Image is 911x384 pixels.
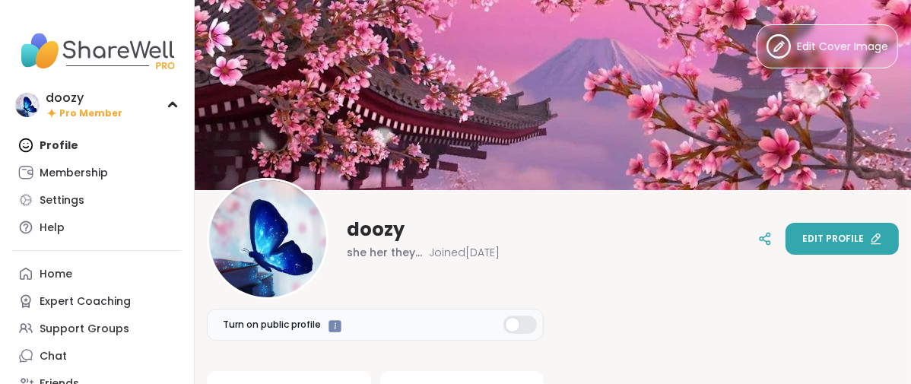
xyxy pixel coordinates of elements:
span: Pro Member [59,107,122,120]
img: doozy [209,180,326,297]
span: Edit Cover Image [797,39,888,55]
a: Help [12,214,182,241]
div: Support Groups [40,322,129,337]
div: Expert Coaching [40,294,131,309]
a: Support Groups [12,315,182,342]
div: doozy [46,90,122,106]
button: Edit profile [786,223,899,255]
iframe: Spotlight [329,320,341,333]
img: ShareWell Nav Logo [12,24,182,78]
a: Home [12,260,182,287]
span: Joined [DATE] [429,245,500,260]
span: she her they them [347,245,423,260]
span: doozy [347,217,405,242]
a: Expert Coaching [12,287,182,315]
div: Membership [40,166,108,181]
div: Help [40,221,65,236]
img: doozy [15,93,40,117]
button: Edit Cover Image [757,24,898,68]
div: Home [40,267,72,282]
span: Turn on public profile [223,318,321,332]
a: Settings [12,186,182,214]
a: Chat [12,342,182,370]
span: Edit profile [802,232,864,246]
div: Settings [40,193,84,208]
a: Membership [12,159,182,186]
div: Chat [40,349,67,364]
